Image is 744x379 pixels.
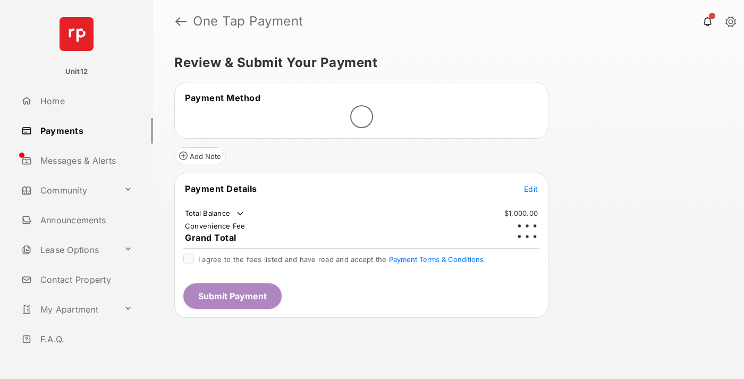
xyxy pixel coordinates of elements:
[17,178,120,203] a: Community
[185,92,260,103] span: Payment Method
[183,283,282,309] button: Submit Payment
[185,232,236,243] span: Grand Total
[185,183,257,194] span: Payment Details
[17,297,120,322] a: My Apartment
[174,56,714,69] h5: Review & Submit Your Payment
[524,183,538,194] button: Edit
[524,184,538,193] span: Edit
[184,221,246,231] td: Convenience Fee
[17,237,120,263] a: Lease Options
[198,255,484,264] span: I agree to the fees listed and have read and accept the
[60,17,94,51] img: svg+xml;base64,PHN2ZyB4bWxucz0iaHR0cDovL3d3dy53My5vcmcvMjAwMC9zdmciIHdpZHRoPSI2NCIgaGVpZ2h0PSI2NC...
[65,66,88,77] p: Unit12
[17,88,153,114] a: Home
[193,15,303,28] strong: One Tap Payment
[17,148,153,173] a: Messages & Alerts
[17,326,153,352] a: F.A.Q.
[17,118,153,144] a: Payments
[17,267,153,292] a: Contact Property
[504,208,538,218] td: $1,000.00
[389,255,484,264] button: I agree to the fees listed and have read and accept the
[184,208,246,219] td: Total Balance
[17,207,153,233] a: Announcements
[174,147,226,164] button: Add Note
